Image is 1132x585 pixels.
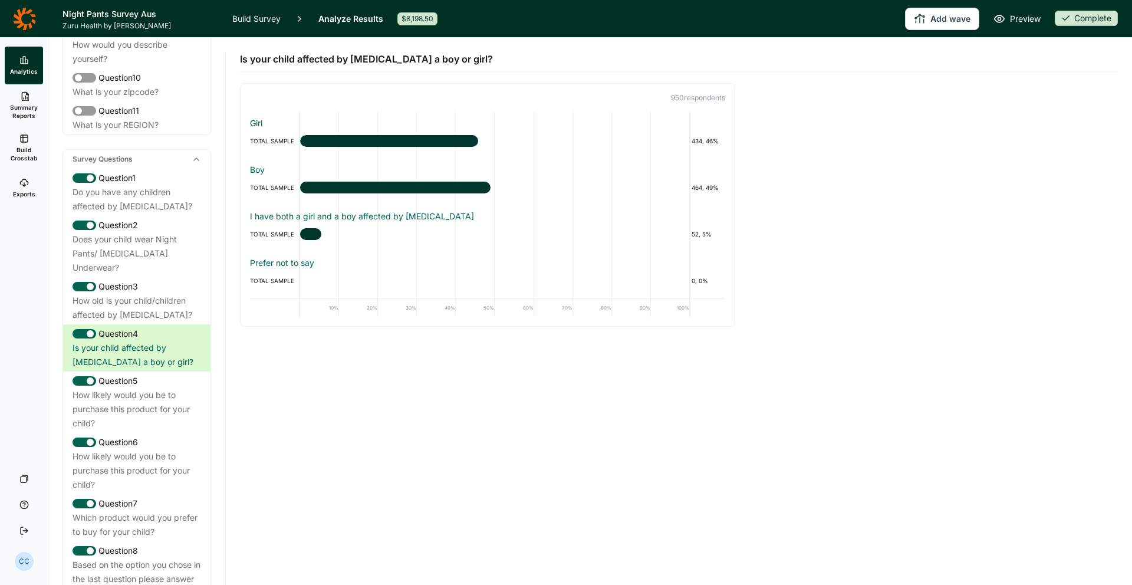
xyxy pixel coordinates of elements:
div: Survey Questions [63,150,210,169]
div: How likely would you be to purchase this product for your child? [73,449,201,492]
span: Is your child affected by [MEDICAL_DATA] a boy or girl? [240,52,493,66]
div: Question 5 [73,374,201,388]
span: Build Crosstab [9,146,38,162]
div: Boy [250,164,725,176]
div: 10% [300,299,339,317]
div: Question 2 [73,218,201,232]
button: Complete [1055,11,1118,27]
div: $8,198.50 [397,12,437,25]
div: How old is your child/children affected by [MEDICAL_DATA]? [73,294,201,322]
div: Which product would you prefer to buy for your child? [73,511,201,539]
div: 434, 46% [690,134,725,148]
div: 60% [495,299,534,317]
div: TOTAL SAMPLE [250,227,300,241]
div: Is your child affected by [MEDICAL_DATA] a boy or girl? [73,341,201,369]
div: 464, 49% [690,180,725,195]
span: Preview [1010,12,1041,26]
div: 30% [378,299,417,317]
div: Question 10 [73,71,201,85]
div: Question 1 [73,171,201,185]
div: I have both a girl and a boy affected by [MEDICAL_DATA] [250,211,725,222]
div: Prefer not to say [250,257,725,269]
div: Complete [1055,11,1118,26]
div: 50% [456,299,495,317]
h1: Night Pants Survey Aus [62,7,218,21]
div: Question 8 [73,544,201,558]
div: How would you describe yourself? [73,38,201,66]
a: Preview [993,12,1041,26]
div: 70% [534,299,573,317]
span: Analytics [10,67,38,75]
p: 950 respondent s [250,93,725,103]
div: 100% [651,299,690,317]
div: Question 4 [73,327,201,341]
div: Question 11 [73,104,201,118]
div: 80% [573,299,612,317]
div: Does your child wear Night Pants/ [MEDICAL_DATA] Underwear? [73,232,201,275]
div: Question 6 [73,435,201,449]
div: TOTAL SAMPLE [250,134,300,148]
button: Add wave [905,8,979,30]
a: Analytics [5,47,43,84]
div: How likely would you be to purchase this product for your child? [73,388,201,430]
a: Exports [5,169,43,207]
span: Exports [13,190,35,198]
a: Summary Reports [5,84,43,127]
div: CC [15,552,34,571]
div: 0, 0% [690,274,725,288]
div: What is your zipcode? [73,85,201,99]
div: TOTAL SAMPLE [250,274,300,288]
div: Girl [250,117,725,129]
div: 52, 5% [690,227,725,241]
div: 90% [612,299,651,317]
span: Summary Reports [9,103,38,120]
div: 20% [339,299,378,317]
div: Question 7 [73,497,201,511]
div: 40% [417,299,456,317]
div: Question 3 [73,280,201,294]
div: TOTAL SAMPLE [250,180,300,195]
span: Zuru Health by [PERSON_NAME] [62,21,218,31]
a: Build Crosstab [5,127,43,169]
div: Do you have any children affected by [MEDICAL_DATA]? [73,185,201,213]
div: What is your REGION? [73,118,201,132]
